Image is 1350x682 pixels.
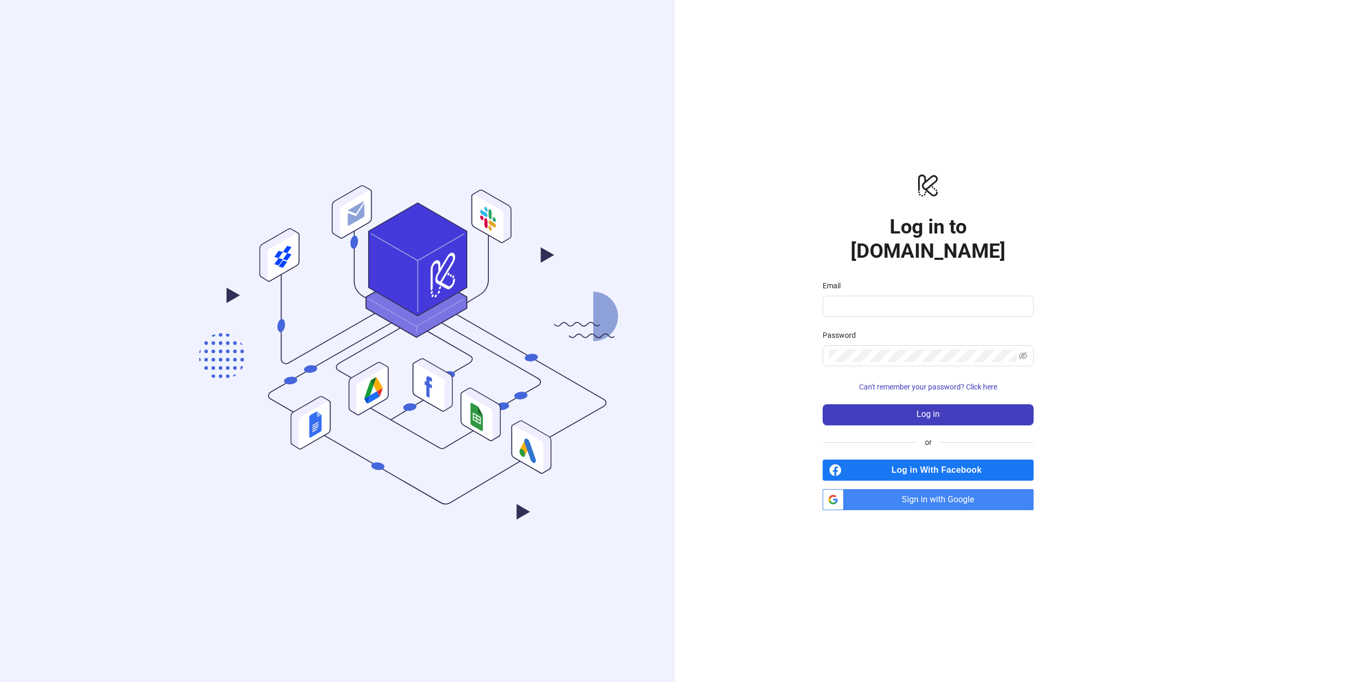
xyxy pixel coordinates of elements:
a: Sign in with Google [823,489,1034,510]
a: Log in With Facebook [823,460,1034,481]
span: Can't remember your password? Click here [859,383,997,391]
span: Sign in with Google [848,489,1034,510]
span: or [917,436,940,448]
input: Password [829,349,1017,362]
span: eye-invisible [1019,352,1027,360]
span: Log in With Facebook [846,460,1034,481]
label: Email [823,280,847,291]
a: Can't remember your password? Click here [823,383,1034,391]
label: Password [823,329,863,341]
input: Email [829,300,1025,313]
h1: Log in to [DOMAIN_NAME] [823,215,1034,263]
button: Log in [823,404,1034,425]
span: Log in [917,410,940,419]
button: Can't remember your password? Click here [823,379,1034,396]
